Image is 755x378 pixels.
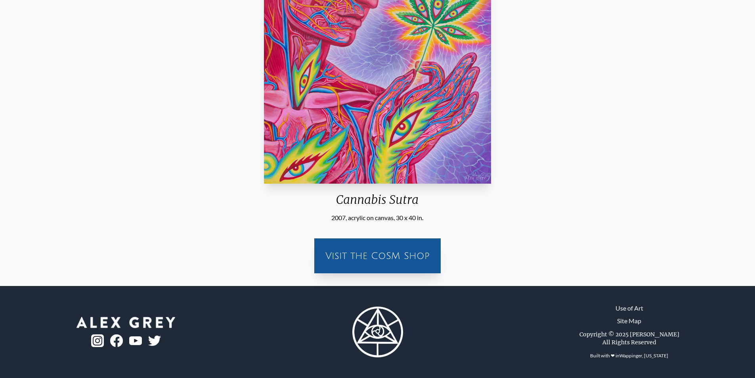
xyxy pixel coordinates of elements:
[617,316,641,326] a: Site Map
[91,334,104,347] img: ig-logo.png
[261,192,494,213] div: Cannabis Sutra
[148,336,161,346] img: twitter-logo.png
[602,338,656,346] div: All Rights Reserved
[110,334,123,347] img: fb-logo.png
[587,349,671,362] div: Built with ❤ in
[319,243,436,269] a: Visit the CoSM Shop
[129,336,142,345] img: youtube-logo.png
[619,353,668,359] a: Wappinger, [US_STATE]
[261,213,494,223] div: 2007, acrylic on canvas, 30 x 40 in.
[615,303,643,313] a: Use of Art
[579,330,679,338] div: Copyright © 2025 [PERSON_NAME]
